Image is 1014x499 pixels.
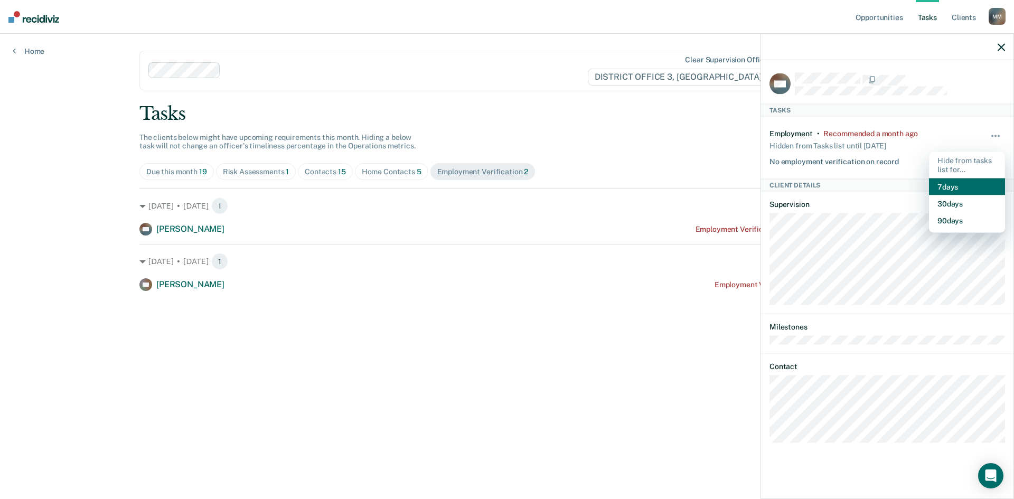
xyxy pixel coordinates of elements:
span: The clients below might have upcoming requirements this month. Hiding a below task will not chang... [139,133,416,150]
button: 7 days [929,178,1005,195]
div: [DATE] • [DATE] [139,253,875,270]
div: Tasks [139,103,875,125]
dt: Milestones [769,323,1005,332]
div: Due this month [146,167,207,176]
dt: Supervision [769,200,1005,209]
div: • [817,129,820,138]
span: 2 [524,167,528,176]
img: Recidiviz [8,11,59,23]
span: 19 [199,167,207,176]
div: Client Details [761,178,1013,191]
div: M M [989,8,1006,25]
dt: Contact [769,362,1005,371]
button: 30 days [929,195,1005,212]
div: Home Contacts [362,167,421,176]
div: Employment Verification [437,167,529,176]
div: Tasks [761,103,1013,116]
div: Clear supervision officers [685,55,775,64]
div: No employment verification on record [769,153,899,166]
div: Contacts [305,167,346,176]
div: Employment Verification recommended a month ago [696,225,875,234]
span: 1 [211,253,228,270]
span: [PERSON_NAME] [156,279,224,289]
div: Open Intercom Messenger [978,463,1003,488]
div: [DATE] • [DATE] [139,197,875,214]
div: Employment Verification recommended [DATE] [715,280,875,289]
span: DISTRICT OFFICE 3, [GEOGRAPHIC_DATA] [588,69,777,86]
span: 1 [211,197,228,214]
div: Hide from tasks list for... [929,152,1005,178]
span: 15 [338,167,346,176]
div: Risk Assessments [223,167,289,176]
span: 1 [286,167,289,176]
span: 5 [417,167,421,176]
div: Recommended a month ago [823,129,918,138]
a: Home [13,46,44,56]
button: 90 days [929,212,1005,229]
div: Employment [769,129,813,138]
span: [PERSON_NAME] [156,224,224,234]
div: Hidden from Tasks list until [DATE] [769,138,886,153]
